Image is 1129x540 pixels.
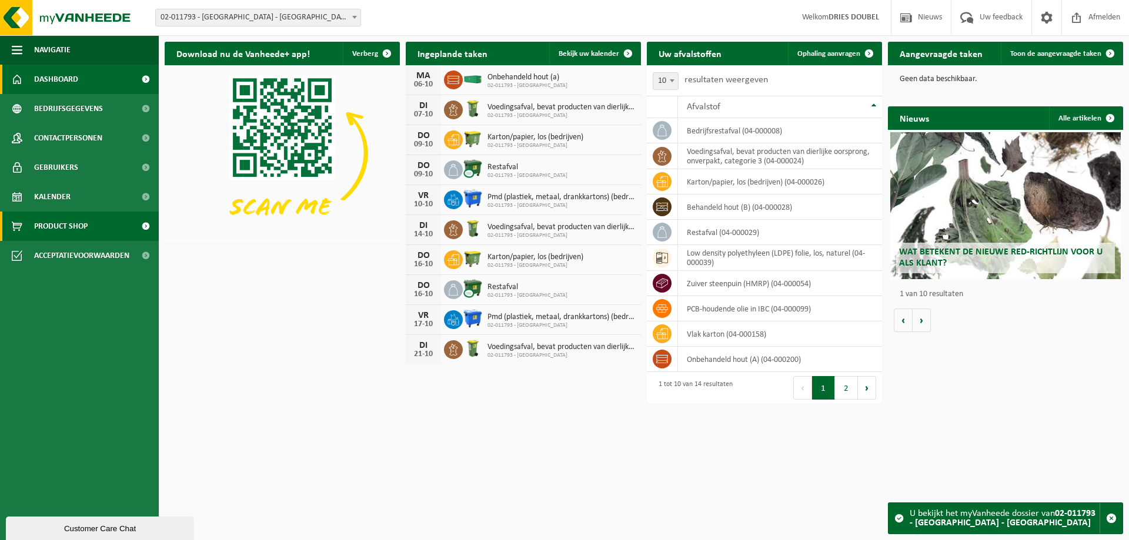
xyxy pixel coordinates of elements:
[910,503,1100,534] div: U bekijkt het myVanheede dossier van
[678,143,882,169] td: voedingsafval, bevat producten van dierlijke oorsprong, onverpakt, categorie 3 (04-000024)
[487,292,567,299] span: 02-011793 - [GEOGRAPHIC_DATA]
[412,191,435,200] div: VR
[412,251,435,260] div: DO
[559,50,619,58] span: Bekijk uw kalender
[34,65,78,94] span: Dashboard
[829,13,879,22] strong: DRIES DOUBEL
[899,247,1103,268] span: Wat betekent de nieuwe RED-richtlijn voor u als klant?
[549,42,640,65] a: Bekijk uw kalender
[487,163,567,172] span: Restafval
[797,50,860,58] span: Ophaling aanvragen
[487,193,635,202] span: Pmd (plastiek, metaal, drankkartons) (bedrijven)
[487,283,567,292] span: Restafval
[788,42,881,65] a: Ophaling aanvragen
[463,249,483,269] img: WB-1100-HPE-GN-50
[6,514,196,540] iframe: chat widget
[34,123,102,153] span: Contactpersonen
[487,82,567,89] span: 02-011793 - [GEOGRAPHIC_DATA]
[487,73,567,82] span: Onbehandeld hout (a)
[463,73,483,84] img: HK-XC-30-GN-00
[678,296,882,321] td: PCB-houdende olie in IBC (04-000099)
[1001,42,1122,65] a: Toon de aangevraagde taken
[463,189,483,209] img: WB-1100-HPE-BE-01
[835,376,858,400] button: 2
[793,376,812,400] button: Previous
[900,290,1117,298] p: 1 van 10 resultaten
[412,341,435,350] div: DI
[678,169,882,194] td: karton/papier, los (bedrijven) (04-000026)
[487,322,635,329] span: 02-011793 - [GEOGRAPHIC_DATA]
[412,170,435,179] div: 09-10
[487,133,583,142] span: Karton/papier, los (bedrijven)
[684,75,768,85] label: resultaten weergeven
[678,245,882,271] td: low density polyethyleen (LDPE) folie, los, naturel (04-000039)
[156,9,360,26] span: 02-011793 - PACORINI CENTER - ANTWERPEN
[412,110,435,119] div: 07-10
[412,290,435,298] div: 16-10
[463,279,483,298] img: WB-1100-CU
[412,81,435,89] div: 06-10
[352,50,378,58] span: Verberg
[687,102,720,112] span: Afvalstof
[34,212,88,241] span: Product Shop
[412,311,435,320] div: VR
[412,71,435,81] div: MA
[812,376,835,400] button: 1
[412,260,435,269] div: 16-10
[1010,50,1101,58] span: Toon de aangevraagde taken
[894,308,913,332] button: Vorige
[487,352,635,359] span: 02-011793 - [GEOGRAPHIC_DATA]
[463,129,483,149] img: WB-1100-HPE-GN-50
[155,9,361,26] span: 02-011793 - PACORINI CENTER - ANTWERPEN
[487,172,567,179] span: 02-011793 - [GEOGRAPHIC_DATA]
[678,220,882,245] td: restafval (04-000029)
[165,42,322,65] h2: Download nu de Vanheede+ app!
[653,72,679,90] span: 10
[900,75,1111,83] p: Geen data beschikbaar.
[412,230,435,239] div: 14-10
[412,101,435,110] div: DI
[412,221,435,230] div: DI
[34,153,78,182] span: Gebruikers
[653,73,678,89] span: 10
[678,321,882,347] td: vlak karton (04-000158)
[487,223,635,232] span: Voedingsafval, bevat producten van dierlijke oorsprong, onverpakt, categorie 3
[412,281,435,290] div: DO
[858,376,876,400] button: Next
[913,308,931,332] button: Volgende
[678,347,882,372] td: onbehandeld hout (A) (04-000200)
[165,65,400,242] img: Download de VHEPlus App
[487,112,635,119] span: 02-011793 - [GEOGRAPHIC_DATA]
[463,308,483,328] img: WB-1100-HPE-BE-01
[1049,106,1122,130] a: Alle artikelen
[34,94,103,123] span: Bedrijfsgegevens
[487,253,583,262] span: Karton/papier, los (bedrijven)
[463,159,483,179] img: WB-1100-CU
[463,219,483,239] img: WB-0140-HPE-GN-51
[487,142,583,149] span: 02-011793 - [GEOGRAPHIC_DATA]
[487,202,635,209] span: 02-011793 - [GEOGRAPHIC_DATA]
[463,99,483,119] img: WB-0140-HPE-GN-51
[910,509,1095,528] strong: 02-011793 - [GEOGRAPHIC_DATA] - [GEOGRAPHIC_DATA]
[34,182,71,212] span: Kalender
[487,343,635,352] span: Voedingsafval, bevat producten van dierlijke oorsprong, onverpakt, categorie 3
[34,35,71,65] span: Navigatie
[412,161,435,170] div: DO
[412,140,435,149] div: 09-10
[678,194,882,220] td: behandeld hout (B) (04-000028)
[412,131,435,140] div: DO
[678,271,882,296] td: zuiver steenpuin (HMRP) (04-000054)
[888,106,941,129] h2: Nieuws
[487,262,583,269] span: 02-011793 - [GEOGRAPHIC_DATA]
[487,103,635,112] span: Voedingsafval, bevat producten van dierlijke oorsprong, onverpakt, categorie 3
[487,232,635,239] span: 02-011793 - [GEOGRAPHIC_DATA]
[34,241,129,270] span: Acceptatievoorwaarden
[412,200,435,209] div: 10-10
[406,42,499,65] h2: Ingeplande taken
[487,313,635,322] span: Pmd (plastiek, metaal, drankkartons) (bedrijven)
[647,42,733,65] h2: Uw afvalstoffen
[653,375,733,401] div: 1 tot 10 van 14 resultaten
[343,42,399,65] button: Verberg
[888,42,994,65] h2: Aangevraagde taken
